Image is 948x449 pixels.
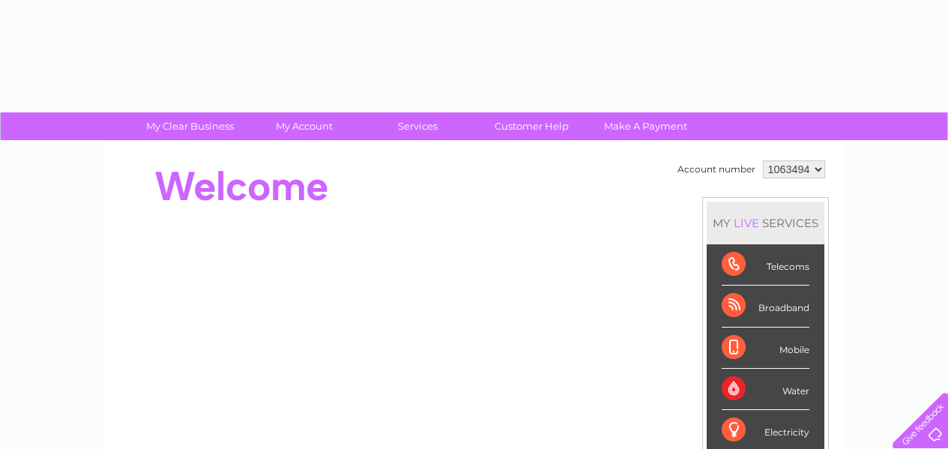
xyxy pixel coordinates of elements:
a: Make A Payment [584,112,707,140]
div: Broadband [722,286,809,327]
div: Water [722,369,809,410]
td: Account number [674,157,759,182]
div: MY SERVICES [707,202,824,244]
div: LIVE [731,216,762,230]
a: Customer Help [470,112,594,140]
a: My Clear Business [128,112,252,140]
a: My Account [242,112,366,140]
div: Mobile [722,328,809,369]
div: Telecoms [722,244,809,286]
a: Services [356,112,480,140]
